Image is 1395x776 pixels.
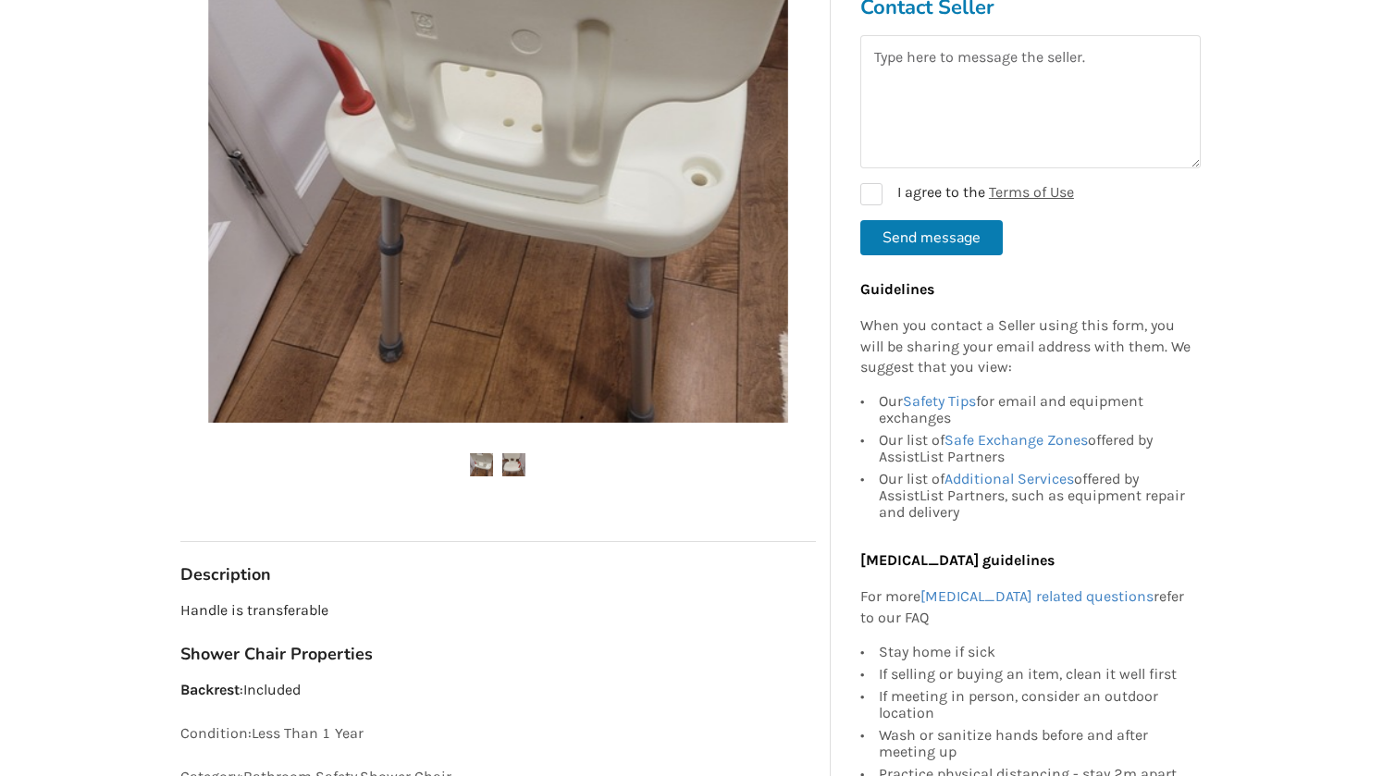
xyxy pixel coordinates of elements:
p: When you contact a Seller using this form, you will be sharing your email address with them. We s... [860,314,1191,378]
a: Terms of Use [989,183,1074,201]
a: Safety Tips [903,392,976,410]
a: [MEDICAL_DATA] related questions [920,587,1154,605]
h3: Shower Chair Properties [180,644,816,665]
b: Guidelines [860,280,934,298]
h3: Description [180,564,816,585]
p: : Included [180,680,816,701]
strong: Backrest [180,681,240,698]
div: Wash or sanitize hands before and after meeting up [879,724,1191,763]
div: Stay home if sick [879,644,1191,663]
a: Safe Exchange Zones [944,431,1088,449]
div: If selling or buying an item, clean it well first [879,663,1191,685]
div: Our list of offered by AssistList Partners, such as equipment repair and delivery [879,468,1191,521]
p: Handle is transferable [180,600,816,622]
button: Send message [860,220,1003,255]
a: Additional Services [944,470,1074,487]
div: If meeting in person, consider an outdoor location [879,685,1191,724]
img: tub or shawer chair with handle -shower chair-bathroom safety-port moody-assistlist-listing [502,453,525,476]
p: Condition: Less Than 1 Year [180,723,816,745]
img: tub or shawer chair with handle -shower chair-bathroom safety-port moody-assistlist-listing [470,453,493,476]
div: Our list of offered by AssistList Partners [879,429,1191,468]
b: [MEDICAL_DATA] guidelines [860,551,1055,569]
label: I agree to the [860,183,1074,205]
p: For more refer to our FAQ [860,586,1191,629]
div: Our for email and equipment exchanges [879,393,1191,429]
